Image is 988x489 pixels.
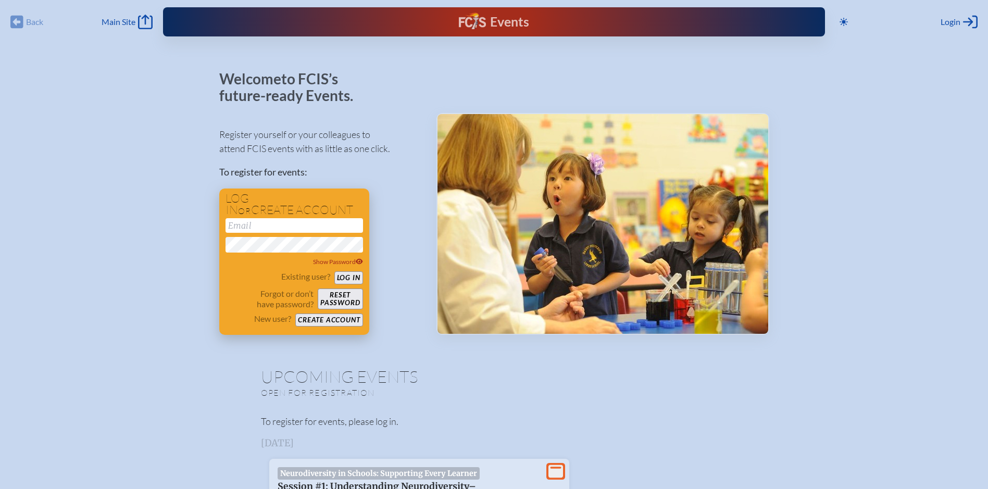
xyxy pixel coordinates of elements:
h1: Log in create account [226,193,363,216]
h1: Upcoming Events [261,368,728,385]
button: Log in [334,271,363,284]
p: To register for events: [219,165,420,179]
span: Login [941,17,960,27]
p: Forgot or don’t have password? [226,289,314,309]
p: To register for events, please log in. [261,415,728,429]
span: Main Site [102,17,135,27]
p: Existing user? [281,271,330,282]
button: Resetpassword [318,289,362,309]
a: Main Site [102,15,153,29]
button: Create account [295,314,362,327]
span: Neurodiversity in Schools: Supporting Every Learner [278,467,480,480]
span: Show Password [313,258,363,266]
p: New user? [254,314,291,324]
h3: [DATE] [261,438,728,448]
p: Register yourself or your colleagues to attend FCIS events with as little as one click. [219,128,420,156]
span: or [238,206,251,216]
p: Open for registration [261,387,536,398]
div: FCIS Events — Future ready [345,12,643,31]
p: Welcome to FCIS’s future-ready Events. [219,71,365,104]
input: Email [226,218,363,233]
img: Events [437,114,768,334]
